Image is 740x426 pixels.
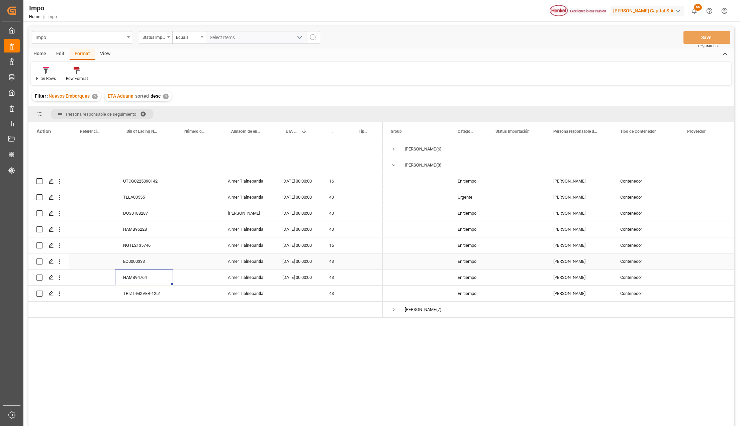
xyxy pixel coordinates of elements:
[49,93,90,99] span: Nuevos Embarques
[306,31,320,44] button: search button
[176,33,199,40] div: Equals
[321,237,347,253] div: 16
[321,270,347,285] div: 43
[28,270,383,286] div: Press SPACE to select this row.
[450,205,487,221] div: En tiempo
[220,286,274,301] div: Almer Tlalnepantla
[333,129,333,134] span: Aduana de entrada
[450,237,487,253] div: En tiempo
[450,253,487,269] div: En tiempo
[115,173,173,189] div: UTCG0225090142
[450,270,487,285] div: En tiempo
[450,221,487,237] div: En tiempo
[220,237,274,253] div: Almer Tlalnepantla
[139,31,172,44] button: open menu
[321,189,347,205] div: 43
[220,270,274,285] div: Almer Tlalnepantla
[66,76,88,82] div: Row Format
[231,129,260,134] span: Almacen de entrega
[545,221,612,237] div: [PERSON_NAME]
[683,31,730,44] button: Save
[115,270,173,285] div: HAMB94764
[286,129,298,134] span: ETA Aduana
[28,157,383,173] div: Press SPACE to select this row.
[611,4,687,17] button: [PERSON_NAME] Capital S.A
[32,31,132,44] button: open menu
[545,270,612,285] div: [PERSON_NAME]
[612,173,679,189] div: Contenedor
[611,6,684,16] div: [PERSON_NAME] Capital S.A
[36,128,51,134] div: Action
[321,173,347,189] div: 16
[95,48,115,60] div: View
[405,302,436,317] div: [PERSON_NAME]
[172,31,206,44] button: open menu
[29,14,40,19] a: Home
[274,270,321,285] div: [DATE] 00:00:00
[220,189,274,205] div: Almer Tlalnepantla
[450,286,487,301] div: En tiempo
[687,129,706,134] span: Proveedor
[391,129,402,134] span: Group
[702,3,717,18] button: Help Center
[28,189,383,205] div: Press SPACE to select this row.
[612,270,679,285] div: Contenedor
[550,5,606,17] img: Henkel%20logo.jpg_1689854090.jpg
[405,141,436,157] div: [PERSON_NAME]
[108,93,133,99] span: ETA Aduana
[220,253,274,269] div: Almer Tlalnepantla
[698,43,718,48] span: Ctrl/CMD + S
[321,221,347,237] div: 43
[163,94,169,99] div: ✕
[274,173,321,189] div: [DATE] 00:00:00
[115,253,173,269] div: EO0000333
[545,237,612,253] div: [PERSON_NAME]
[450,173,487,189] div: En tiempo
[220,173,274,189] div: Almer Tlalnepantla
[151,93,161,99] span: desc
[359,129,369,134] span: Tipo de Carga (LCL/FCL)
[612,205,679,221] div: Contenedor
[135,93,149,99] span: sorted
[612,221,679,237] div: Contenedor
[545,253,612,269] div: [PERSON_NAME]
[436,157,442,173] span: (8)
[210,35,238,40] span: Select Items
[545,286,612,301] div: [PERSON_NAME]
[143,33,165,40] div: Status Importación
[51,48,70,60] div: Edit
[184,129,206,134] span: Número de Contenedor
[220,205,274,221] div: [PERSON_NAME]
[28,173,383,189] div: Press SPACE to select this row.
[36,76,56,82] div: Filter Rows
[458,129,473,134] span: Categoría
[321,286,347,301] div: 43
[553,129,598,134] span: Persona responsable de la importacion
[495,129,530,134] span: Status Importación
[220,221,274,237] div: Almer Tlalnepantla
[612,253,679,269] div: Contenedor
[612,237,679,253] div: Contenedor
[115,189,173,205] div: TLLA03555
[436,141,442,157] span: (6)
[545,205,612,221] div: [PERSON_NAME]
[545,173,612,189] div: [PERSON_NAME]
[28,253,383,270] div: Press SPACE to select this row.
[28,141,383,157] div: Press SPACE to select this row.
[274,221,321,237] div: [DATE] 00:00:00
[115,205,173,221] div: DUS0188287
[405,157,436,173] div: [PERSON_NAME]
[321,205,347,221] div: 43
[612,189,679,205] div: Contenedor
[70,48,95,60] div: Format
[29,3,57,13] div: Impo
[274,237,321,253] div: [DATE] 00:00:00
[28,286,383,302] div: Press SPACE to select this row.
[80,129,101,134] span: Referencia Leschaco
[92,94,98,99] div: ✕
[126,129,159,134] span: Bill of Lading Number
[274,205,321,221] div: [DATE] 00:00:00
[620,129,656,134] span: Tipo de Contenedor
[28,302,383,318] div: Press SPACE to select this row.
[28,205,383,221] div: Press SPACE to select this row.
